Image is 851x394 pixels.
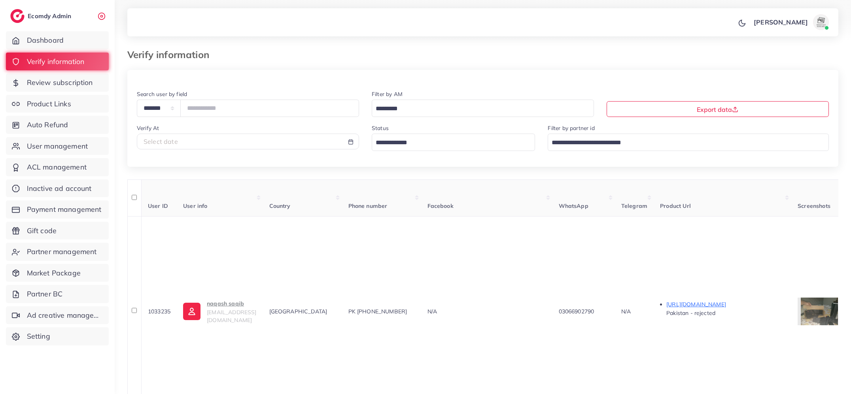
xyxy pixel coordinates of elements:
[548,134,829,151] div: Search for option
[183,303,200,320] img: ic-user-info.36bf1079.svg
[6,243,109,261] a: Partner management
[148,308,170,315] span: 1033235
[749,14,832,30] a: [PERSON_NAME]avatar
[427,202,454,209] span: Facebook
[6,95,109,113] a: Product Links
[28,12,73,20] h2: Ecomdy Admin
[27,162,87,172] span: ACL management
[127,49,216,60] h3: Verify information
[666,309,715,317] span: Pakistan - rejected
[269,308,327,315] span: [GEOGRAPHIC_DATA]
[548,124,594,132] label: Filter by partner id
[6,264,109,282] a: Market Package
[148,202,168,209] span: User ID
[27,141,88,151] span: User management
[559,202,588,209] span: WhatsApp
[269,202,291,209] span: Country
[798,202,830,209] span: Screenshots
[27,204,102,215] span: Payment management
[6,116,109,134] a: Auto Refund
[6,200,109,219] a: Payment management
[754,17,808,27] p: [PERSON_NAME]
[183,202,207,209] span: User info
[27,35,64,45] span: Dashboard
[27,183,92,194] span: Inactive ad account
[373,137,525,149] input: Search for option
[348,202,388,209] span: Phone number
[27,99,71,109] span: Product Links
[559,308,594,315] span: 03066902790
[27,120,68,130] span: Auto Refund
[6,179,109,198] a: Inactive ad account
[6,306,109,324] a: Ad creative management
[6,327,109,345] a: Setting
[6,158,109,176] a: ACL management
[549,137,819,149] input: Search for option
[27,226,57,236] span: Gift code
[27,331,50,341] span: Setting
[697,106,738,113] span: Export data
[27,77,93,88] span: Review subscription
[6,222,109,240] a: Gift code
[183,299,256,324] a: naqash saqib[EMAIL_ADDRESS][DOMAIN_NAME]
[10,9,25,23] img: logo
[372,100,594,117] div: Search for option
[27,268,81,278] span: Market Package
[621,308,631,315] span: N/A
[6,285,109,303] a: Partner BC
[666,300,785,309] p: [URL][DOMAIN_NAME]
[207,309,256,324] span: [EMAIL_ADDRESS][DOMAIN_NAME]
[372,90,403,98] label: Filter by AM
[6,31,109,49] a: Dashboard
[137,124,159,132] label: Verify At
[27,289,63,299] span: Partner BC
[27,310,103,320] span: Ad creative management
[207,299,256,308] p: naqash saqib
[6,137,109,155] a: User management
[348,308,407,315] span: PK [PHONE_NUMBER]
[372,134,535,151] div: Search for option
[801,298,838,325] img: img uploaded
[10,9,73,23] a: logoEcomdy Admin
[607,101,829,117] button: Export data
[427,308,437,315] span: N/A
[6,53,109,71] a: Verify information
[137,90,187,98] label: Search user by field
[621,202,647,209] span: Telegram
[144,138,178,145] span: Select date
[660,202,691,209] span: Product Url
[27,57,85,67] span: Verify information
[27,247,97,257] span: Partner management
[373,103,584,115] input: Search for option
[813,14,829,30] img: avatar
[6,74,109,92] a: Review subscription
[372,124,389,132] label: Status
